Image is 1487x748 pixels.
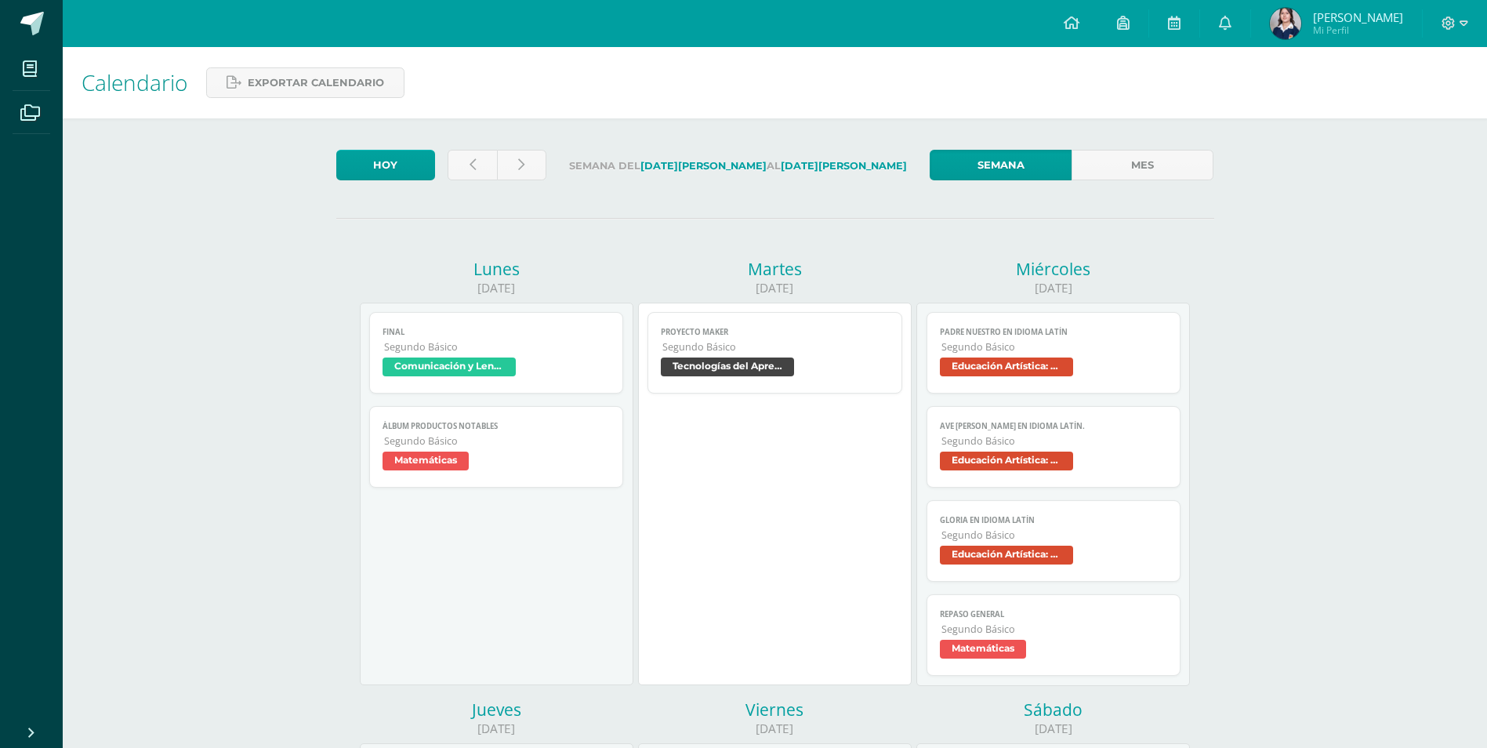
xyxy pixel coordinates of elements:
[383,452,469,470] span: Matemáticas
[336,150,435,180] a: Hoy
[1072,150,1213,180] a: Mes
[927,500,1181,582] a: Gloria en idioma latínSegundo BásicoEducación Artística: Teatro
[916,699,1190,721] div: Sábado
[360,258,633,280] div: Lunes
[916,258,1190,280] div: Miércoles
[941,623,1168,636] span: Segundo Básico
[638,258,912,280] div: Martes
[638,280,912,296] div: [DATE]
[916,721,1190,737] div: [DATE]
[930,150,1072,180] a: Semana
[927,312,1181,394] a: Padre Nuestro en idioma latínSegundo BásicoEducación Artística: Teatro
[384,434,611,448] span: Segundo Básico
[661,327,889,337] span: Proyecto Maker
[940,640,1026,659] span: Matemáticas
[360,721,633,737] div: [DATE]
[559,150,917,182] label: Semana del al
[360,699,633,721] div: Jueves
[82,67,187,97] span: Calendario
[662,340,889,354] span: Segundo Básico
[369,312,624,394] a: FinalSegundo BásicoComunicación y Lenguaje Idioma Extranjero Inglés
[781,160,907,172] strong: [DATE][PERSON_NAME]
[941,434,1168,448] span: Segundo Básico
[940,546,1073,565] span: Educación Artística: Teatro
[1313,24,1403,37] span: Mi Perfil
[369,406,624,488] a: Álbum Productos NotablesSegundo BásicoMatemáticas
[940,421,1168,431] span: Ave [PERSON_NAME] en idioma latín.
[248,68,384,97] span: Exportar calendario
[927,594,1181,676] a: Repaso GeneralSegundo BásicoMatemáticas
[638,699,912,721] div: Viernes
[1313,9,1403,25] span: [PERSON_NAME]
[638,721,912,737] div: [DATE]
[940,327,1168,337] span: Padre Nuestro en idioma latín
[360,280,633,296] div: [DATE]
[206,67,404,98] a: Exportar calendario
[940,515,1168,525] span: Gloria en idioma latín
[940,358,1073,376] span: Educación Artística: Teatro
[661,358,794,376] span: Tecnologías del Aprendizaje y la Comunicación
[383,358,516,376] span: Comunicación y Lenguaje Idioma Extranjero Inglés
[1270,8,1301,39] img: eafa1c0451308fca38f57e13e9998429.png
[640,160,767,172] strong: [DATE][PERSON_NAME]
[383,421,611,431] span: Álbum Productos Notables
[941,340,1168,354] span: Segundo Básico
[940,452,1073,470] span: Educación Artística: Teatro
[916,280,1190,296] div: [DATE]
[941,528,1168,542] span: Segundo Básico
[647,312,902,394] a: Proyecto MakerSegundo BásicoTecnologías del Aprendizaje y la Comunicación
[927,406,1181,488] a: Ave [PERSON_NAME] en idioma latín.Segundo BásicoEducación Artística: Teatro
[384,340,611,354] span: Segundo Básico
[383,327,611,337] span: Final
[940,609,1168,619] span: Repaso General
